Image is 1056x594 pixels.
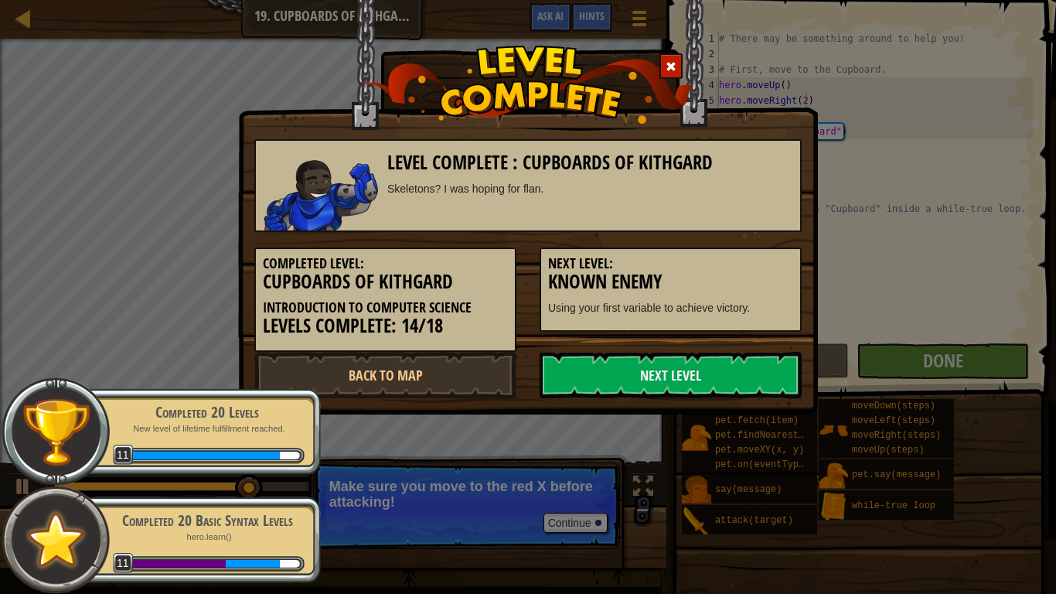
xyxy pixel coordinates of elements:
[263,300,508,316] h5: Introduction to Computer Science
[548,300,793,316] p: Using your first variable to achieve victory.
[113,445,134,466] span: 11
[21,505,91,574] img: default.png
[263,271,508,292] h3: Cupboards of Kithgard
[113,553,134,574] span: 11
[264,160,378,230] img: stalwart.png
[110,423,305,435] p: New level of lifetime fulfillment reached.
[254,352,516,398] a: Back to Map
[540,352,802,398] a: Next Level
[263,256,508,271] h5: Completed Level:
[263,316,508,336] h3: Levels Complete: 14/18
[363,46,694,124] img: level_complete.png
[110,401,305,423] div: Completed 20 Levels
[387,181,793,196] div: Skeletons? I was hoping for flan.
[548,271,793,292] h3: Known Enemy
[21,397,91,467] img: trophy.png
[387,152,793,173] h3: Level Complete : Cupboards of Kithgard
[110,531,305,543] p: hero.learn()
[110,510,305,531] div: Completed 20 Basic Syntax Levels
[548,256,793,271] h5: Next Level:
